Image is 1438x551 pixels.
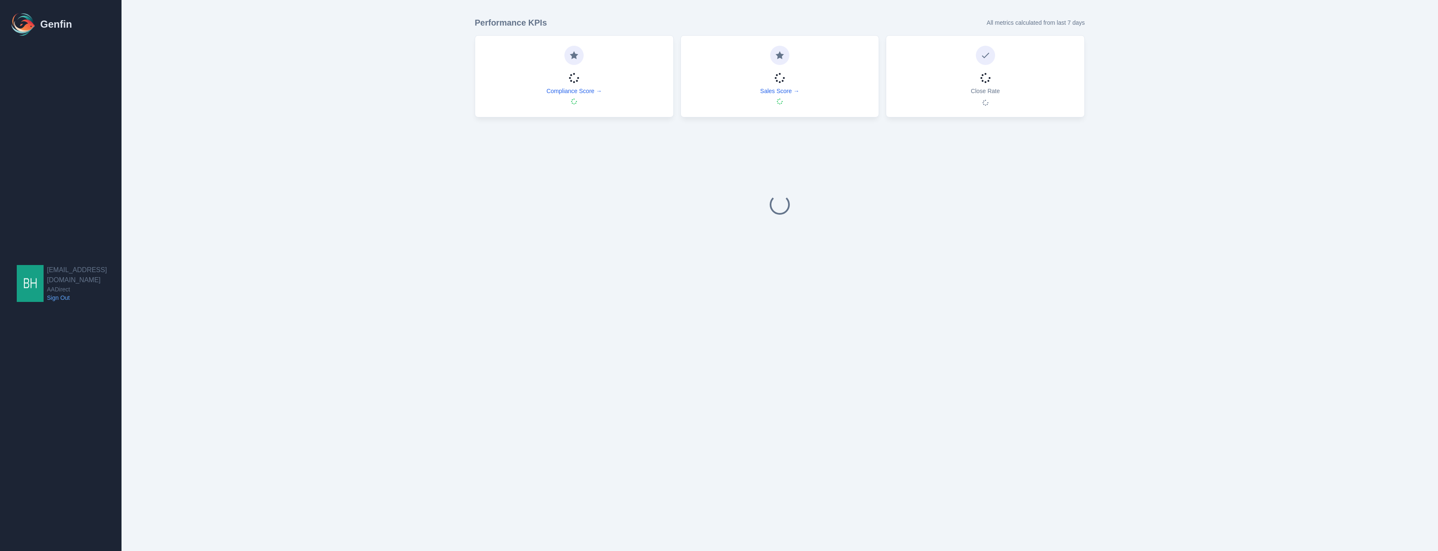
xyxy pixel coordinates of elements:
[47,285,122,294] span: AADirect
[971,87,1000,95] p: Close Rate
[47,265,122,285] h2: [EMAIL_ADDRESS][DOMAIN_NAME]
[760,87,799,95] a: Sales Score →
[40,18,72,31] h1: Genfin
[17,265,44,302] img: bhackett@aadirect.com
[10,11,37,38] img: Logo
[987,18,1085,27] p: All metrics calculated from last 7 days
[47,294,122,302] a: Sign Out
[475,17,547,29] h3: Performance KPIs
[546,87,602,95] a: Compliance Score →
